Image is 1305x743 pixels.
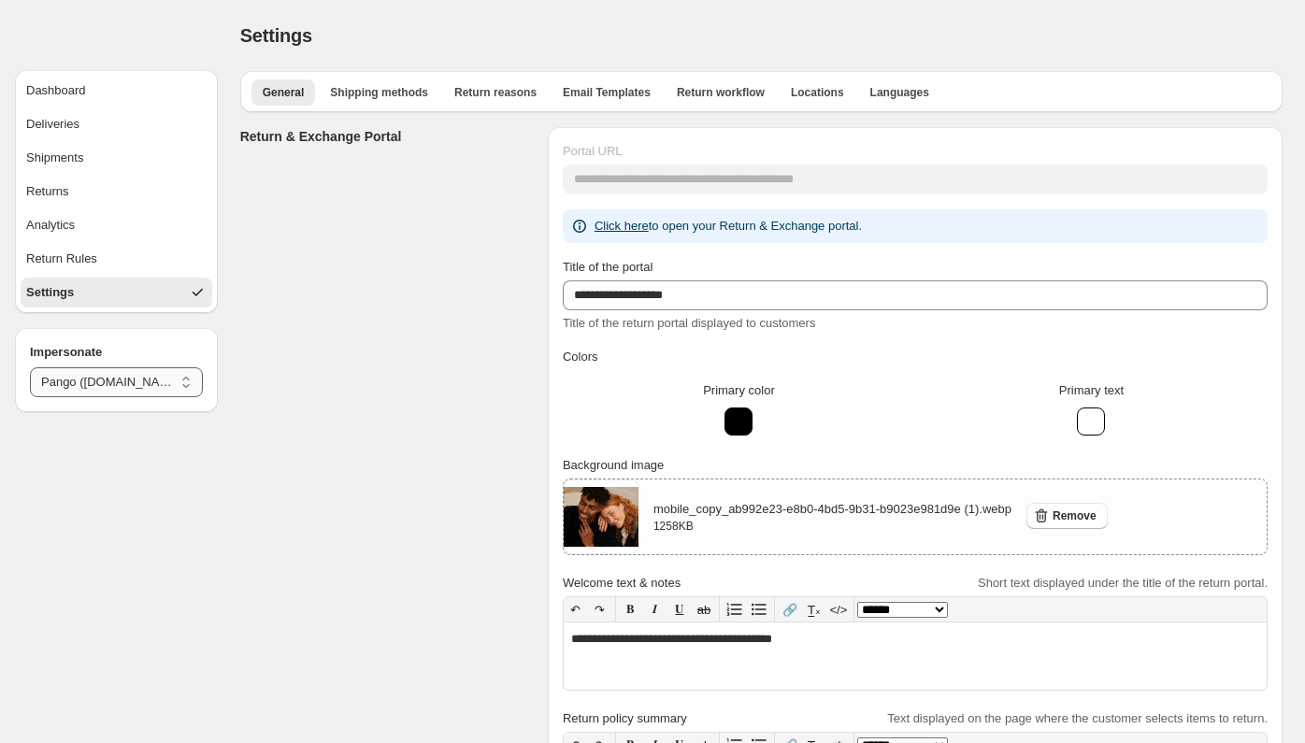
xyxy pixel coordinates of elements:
span: Welcome text & notes [563,576,681,590]
span: Primary color [703,383,775,397]
button: ↷ [588,597,612,622]
span: Shipping methods [330,85,428,100]
span: Remove [1053,508,1097,523]
a: Click here [595,219,649,233]
p: 1258 KB [653,519,1011,534]
button: 🔗 [778,597,802,622]
button: Bullet list [747,597,771,622]
button: 𝐁 [619,597,643,622]
s: ab [697,603,710,617]
div: mobile_copy_ab992e23-e8b0-4bd5-9b31-b9023e981d9e (1).webp [653,500,1011,534]
div: Deliveries [26,115,79,134]
span: Title of the return portal displayed to customers [563,316,815,330]
span: Portal URL [563,144,623,158]
span: to open your Return & Exchange portal. [595,219,862,233]
button: Shipments [21,143,212,173]
span: Background image [563,458,664,472]
h4: Impersonate [30,343,203,362]
h3: Return & Exchange Portal [240,127,533,146]
span: 𝐔 [675,602,683,616]
button: Returns [21,177,212,207]
button: 𝑰 [643,597,667,622]
span: Locations [791,85,844,100]
span: Text displayed on the page where the customer selects items to return. [887,711,1268,725]
button: Return Rules [21,244,212,274]
span: Return reasons [454,85,537,100]
div: Settings [26,283,74,302]
span: Return workflow [677,85,765,100]
div: Dashboard [26,81,86,100]
div: Analytics [26,216,75,235]
span: Short text displayed under the title of the return portal. [978,576,1268,590]
button: T̲ₓ [802,597,826,622]
button: Analytics [21,210,212,240]
button: </> [826,597,851,622]
span: Languages [870,85,929,100]
span: Primary text [1059,383,1124,397]
span: Colors [563,350,598,364]
button: Numbered list [723,597,747,622]
div: Shipments [26,149,83,167]
button: Settings [21,278,212,307]
button: Dashboard [21,76,212,106]
span: Settings [240,25,312,46]
div: Return Rules [26,250,97,268]
button: Remove [1026,503,1108,529]
button: 𝐔 [667,597,692,622]
button: ↶ [564,597,588,622]
span: Email Templates [563,85,651,100]
div: Returns [26,182,69,201]
span: Return policy summary [563,711,687,725]
button: ab [692,597,716,622]
span: Title of the portal [563,260,652,274]
span: General [263,85,305,100]
button: Deliveries [21,109,212,139]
